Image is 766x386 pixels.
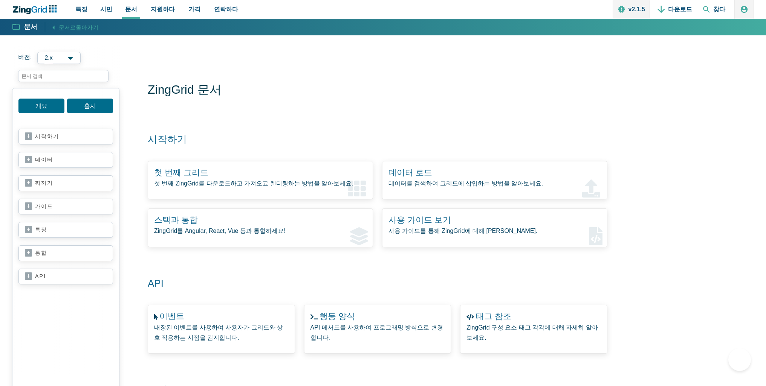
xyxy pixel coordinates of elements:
a: API [25,273,107,280]
label: 버전 [18,52,119,64]
a: 출시 [67,99,113,113]
a: 데이터 로드 [388,168,432,177]
iframe: Help Scout Beacon - Open [728,348,751,371]
font: API [148,278,164,289]
font: 문서로 [59,24,76,30]
a: 첫 번째 그리드 [154,168,208,177]
font: ZingGrid 문서 [148,83,222,96]
font: 돌아가기 [76,24,98,30]
font: 시민 [100,6,112,12]
font: 사용 가이드를 통해 ZingGrid에 대해 [PERSON_NAME]. [388,228,538,234]
a: 사용 가이드 보기 [388,215,451,225]
a: 찌꺼기 [25,179,107,187]
a: 데이터 [25,156,107,164]
font: 특징 [75,6,87,12]
a: 문서 [13,23,37,32]
a: ZingChart 로고. 홈페이지로 돌아가려면 클릭하세요. [12,5,61,14]
a: 이벤트 [159,312,184,321]
font: 시작하기 [148,134,187,145]
font: 데이터를 검색하여 그리드에 삽입하는 방법을 알아보세요. [388,180,543,187]
font: 문서 [125,6,137,12]
a: 특징 [25,226,107,234]
font: 버전: [18,54,32,60]
font: 문서 [24,23,37,30]
a: 통합 [25,249,107,257]
a: 행동 양식 [320,312,355,321]
a: 태그 참조 [476,312,511,321]
a: 가이드 [25,203,107,210]
a: 문서로돌아가기 [45,22,98,32]
font: ZingGrid를 Angular, React, Vue 등과 통합하세요! [154,228,286,234]
font: 가격 [188,6,200,12]
font: API 메서드를 사용하여 프로그래밍 방식으로 변경합니다. [310,324,443,341]
input: 검색 입력 [18,70,109,82]
font: 연락하다 [214,6,238,12]
font: 지원하다 [151,6,175,12]
font: ZingGrid 구성 요소 태그 각각에 대해 자세히 알아보세요. [466,324,598,341]
a: 개요 [18,99,64,113]
a: 시작하기 [25,133,107,140]
a: 스택과 통합 [154,215,198,225]
font: 첫 번째 ZingGrid를 다운로드하고 가져오고 렌더링하는 방법을 알아보세요. [154,180,353,187]
font: 내장된 이벤트를 사용하여 사용자가 그리드와 상호 작용하는 시점을 감지합니다. [154,324,283,341]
